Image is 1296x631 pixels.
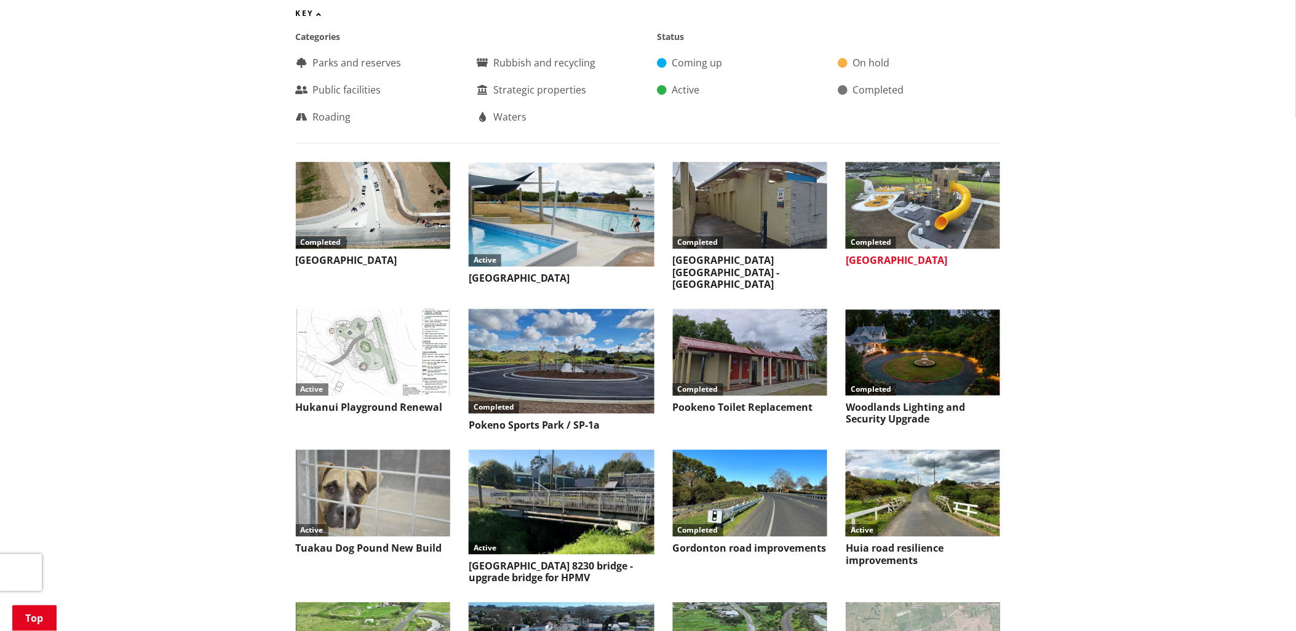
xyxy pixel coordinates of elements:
[1239,579,1284,624] iframe: Messenger Launcher
[673,255,827,291] h3: [GEOGRAPHIC_DATA] [GEOGRAPHIC_DATA] - [GEOGRAPHIC_DATA]
[469,273,654,285] h3: [GEOGRAPHIC_DATA]
[846,525,878,537] div: Active
[673,162,827,249] img: Sunset Beach 3
[469,402,519,414] div: Completed
[296,309,450,415] a: ActiveHukanui Playground Renewal
[469,255,501,267] div: Active
[846,237,896,249] div: Completed
[296,31,639,44] div: Categories
[469,162,654,285] a: Active[GEOGRAPHIC_DATA]
[846,402,1000,426] h3: Woodlands Lighting and Security Upgrade
[846,450,1000,537] img: PR-21222 Huia Road Relience Munro Road Bridge
[673,237,723,249] div: Completed
[296,450,450,555] a: Puppy in the current poundActiveTuakau Dog Pound New Build
[846,162,1000,268] a: Completed[GEOGRAPHIC_DATA]
[846,255,1000,267] h3: [GEOGRAPHIC_DATA]
[673,450,827,555] a: CompletedGordonton road improvements
[296,56,458,71] div: Parks and reserves
[469,162,654,267] img: PR-1628 Tuakau Aquatic Centre Entranceway
[673,402,827,414] h3: Pookeno Toilet Replacement
[296,402,450,414] h3: Hukanui Playground Renewal
[658,56,820,71] div: Coming up
[296,450,450,537] img: Dog pound
[296,255,450,267] h3: [GEOGRAPHIC_DATA]
[296,309,450,396] img: PR-21107 Hukanui Playground 3.jpg
[469,450,654,584] a: Active[GEOGRAPHIC_DATA] 8230 bridge - upgrade bridge for HPMV
[838,56,1001,71] div: On hold
[296,543,450,555] h3: Tuakau Dog Pound New Build
[296,10,323,18] button: Key
[673,384,723,396] div: Completed
[296,110,458,125] div: Roading
[469,309,654,432] a: CompletedPokeno Sports Park / SP-1a
[296,162,450,268] a: Completed[GEOGRAPHIC_DATA]
[658,83,820,98] div: Active
[296,525,328,537] div: Active
[469,420,654,432] h3: Pokeno Sports Park / SP-1a
[838,83,1001,98] div: Completed
[846,450,1000,567] a: ActiveHuia road resilience improvements
[469,542,501,555] div: Active
[846,384,896,396] div: Completed
[673,525,723,537] div: Completed
[12,605,57,631] a: Top
[477,56,639,71] div: Rubbish and recycling
[673,309,827,396] img: Pookeno Toilet Blocks Aug 2024
[296,83,458,98] div: Public facilities
[846,543,1000,566] h3: Huia road resilience improvements
[296,162,450,249] img: Horsham Downs Link Overhead View
[846,162,1000,249] img: Buckland Road Playground Sept 2024 2
[846,309,1000,396] img: PR-21185 Woodlands Estate Lighting 1
[296,237,346,249] div: Completed
[469,450,654,555] img: harrisville road bridge
[658,31,1001,44] div: Status
[477,83,639,98] div: Strategic properties
[296,384,328,396] div: Active
[673,309,827,415] a: CompletedPookeno Toilet Replacement
[477,110,639,125] div: Waters
[673,543,827,555] h3: Gordonton road improvements
[846,309,1000,426] a: CompletedWoodlands Lighting and Security Upgrade
[673,450,827,537] img: gordontonraod improvements2
[469,309,654,414] img: pokeno sports park 1
[469,561,654,584] h3: [GEOGRAPHIC_DATA] 8230 bridge - upgrade bridge for HPMV
[673,162,827,291] a: Completed[GEOGRAPHIC_DATA] [GEOGRAPHIC_DATA] - [GEOGRAPHIC_DATA]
